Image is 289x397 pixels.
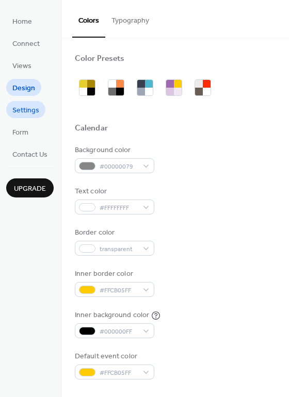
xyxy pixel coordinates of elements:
div: Inner background color [75,310,149,321]
button: Upgrade [6,178,54,197]
span: Upgrade [14,184,46,194]
span: #FFCB05FF [100,285,138,296]
div: Border color [75,227,152,238]
a: Home [6,12,38,29]
span: Contact Us [12,150,47,160]
a: Settings [6,101,45,118]
span: Design [12,83,35,94]
span: Form [12,127,28,138]
div: Background color [75,145,152,156]
div: Color Presets [75,54,124,64]
span: #00000079 [100,161,138,172]
a: Views [6,57,38,74]
a: Connect [6,35,46,52]
a: Design [6,79,41,96]
div: Inner border color [75,269,152,279]
span: transparent [100,244,138,255]
span: Home [12,16,32,27]
a: Form [6,123,35,140]
div: Text color [75,186,152,197]
span: #000000FF [100,326,138,337]
a: Contact Us [6,145,54,162]
div: Default event color [75,351,152,362]
span: #FFCB05FF [100,368,138,378]
span: #FFFFFFFF [100,203,138,213]
div: Calendar [75,123,108,134]
span: Connect [12,39,40,49]
span: Settings [12,105,39,116]
span: Views [12,61,31,72]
